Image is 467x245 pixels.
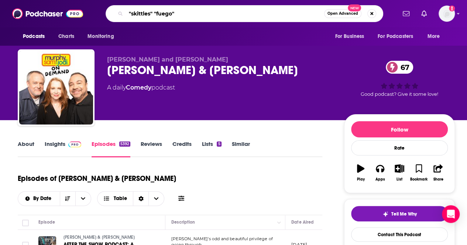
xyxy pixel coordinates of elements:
[291,218,314,227] div: Date Aired
[18,29,54,43] button: open menu
[390,160,409,186] button: List
[351,140,448,155] div: Rate
[324,9,361,18] button: Open AdvancedNew
[409,160,428,186] button: Bookmark
[351,206,448,221] button: tell me why sparkleTell Me Why
[357,177,365,182] div: Play
[375,177,385,182] div: Apps
[327,12,358,15] span: Open Advanced
[449,6,455,11] svg: Add a profile image
[171,218,195,227] div: Description
[87,31,114,42] span: Monitoring
[63,235,135,240] span: [PERSON_NAME] & [PERSON_NAME]
[382,211,388,217] img: tell me why sparkle
[400,7,412,20] a: Show notifications dropdown
[12,7,83,21] img: Podchaser - Follow, Share and Rate Podcasts
[361,91,438,97] span: Good podcast? Give it some love!
[439,6,455,22] button: Show profile menu
[107,56,228,63] span: [PERSON_NAME] and [PERSON_NAME]
[18,174,176,183] h1: Episodes of [PERSON_NAME] & [PERSON_NAME]
[442,205,460,223] div: Open Intercom Messenger
[232,140,250,157] a: Similar
[351,160,370,186] button: Play
[141,140,162,157] a: Reviews
[410,177,427,182] div: Bookmark
[126,84,151,91] a: Comedy
[217,141,221,147] div: 5
[393,61,413,74] span: 67
[33,196,54,201] span: By Date
[344,56,455,102] div: 67Good podcast? Give it some love!
[126,8,324,20] input: Search podcasts, credits, & more...
[54,29,79,43] a: Charts
[18,191,91,206] h2: Choose List sort
[427,31,440,42] span: More
[202,140,221,157] a: Lists5
[19,51,93,125] img: Murphy, Sam & Jodi
[391,211,417,217] span: Tell Me Why
[172,140,192,157] a: Credits
[68,141,81,147] img: Podchaser Pro
[330,29,373,43] button: open menu
[92,140,130,157] a: Episodes5392
[433,177,443,182] div: Share
[418,7,430,20] a: Show notifications dropdown
[348,4,361,11] span: New
[422,29,449,43] button: open menu
[429,160,448,186] button: Share
[18,196,60,201] button: open menu
[63,234,152,241] a: [PERSON_NAME] & [PERSON_NAME]
[107,83,175,92] div: A daily podcast
[370,160,389,186] button: Apps
[75,192,91,206] button: open menu
[335,31,364,42] span: For Business
[351,121,448,137] button: Follow
[119,141,130,147] div: 5392
[439,6,455,22] img: User Profile
[378,31,413,42] span: For Podcasters
[386,61,413,74] a: 67
[82,29,123,43] button: open menu
[396,177,402,182] div: List
[114,196,127,201] span: Table
[275,218,284,227] button: Column Actions
[60,192,75,206] button: Sort Direction
[351,227,448,242] a: Contact This Podcast
[106,5,383,22] div: Search podcasts, credits, & more...
[45,140,81,157] a: InsightsPodchaser Pro
[439,6,455,22] span: Logged in as hjones
[97,191,165,206] button: Choose View
[38,218,55,227] div: Episode
[373,29,424,43] button: open menu
[58,31,74,42] span: Charts
[133,192,148,206] div: Sort Direction
[23,31,45,42] span: Podcasts
[18,140,34,157] a: About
